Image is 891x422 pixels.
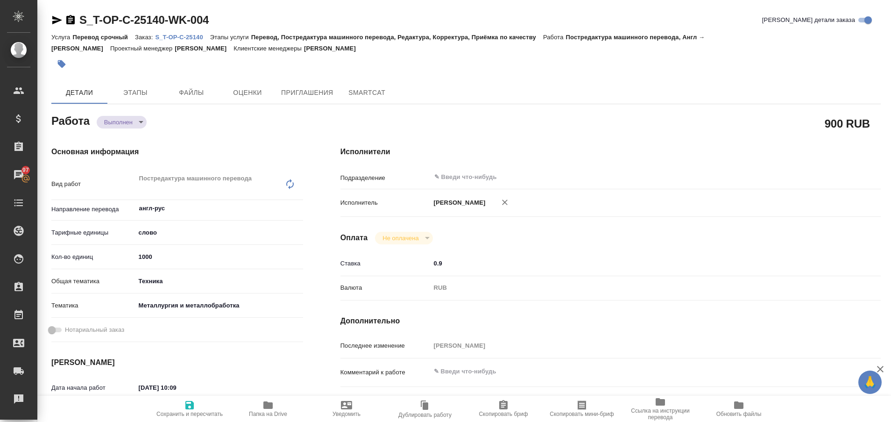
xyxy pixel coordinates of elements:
p: Заказ: [135,34,155,41]
button: Скопировать ссылку для ЯМессенджера [51,14,63,26]
span: 🙏 [862,372,878,392]
p: Валюта [340,283,431,293]
input: Пустое поле [431,339,836,352]
p: Этапы услуги [210,34,251,41]
span: Уведомить [332,411,361,417]
p: Проектный менеджер [110,45,175,52]
div: RUB [431,280,836,296]
span: [PERSON_NAME] детали заказа [762,15,855,25]
button: Open [831,176,833,178]
span: Нотариальный заказ [65,325,124,335]
p: Последнее изменение [340,341,431,350]
div: Металлургия и металлобработка [135,298,303,314]
a: S_T-OP-C-25140-WK-004 [79,14,209,26]
p: Тарифные единицы [51,228,135,237]
p: Общая тематика [51,277,135,286]
span: Оценки [225,87,270,99]
button: Open [298,207,300,209]
button: Обновить файлы [700,396,778,422]
p: Тематика [51,301,135,310]
span: SmartCat [345,87,389,99]
span: Сохранить и пересчитать [156,411,223,417]
button: Скопировать ссылку [65,14,76,26]
p: [PERSON_NAME] [431,198,486,207]
button: Удалить исполнителя [495,192,515,213]
button: Сохранить и пересчитать [150,396,229,422]
span: Файлы [169,87,214,99]
p: Ставка [340,259,431,268]
div: слово [135,225,303,241]
button: Выполнен [101,118,135,126]
p: Подразделение [340,173,431,183]
p: Комментарий к работе [340,368,431,377]
span: 97 [17,165,35,175]
button: Добавить тэг [51,54,72,74]
h4: Дополнительно [340,315,881,327]
input: ✎ Введи что-нибудь [431,257,836,270]
span: Дублировать работу [398,412,452,418]
a: 97 [2,163,35,186]
span: Папка на Drive [249,411,287,417]
p: Направление перевода [51,205,135,214]
div: Выполнен [97,116,147,129]
h4: Основная информация [51,146,303,157]
span: Скопировать мини-бриф [550,411,614,417]
span: Скопировать бриф [479,411,528,417]
button: Скопировать мини-бриф [543,396,621,422]
p: Перевод срочный [72,34,135,41]
p: Кол-во единиц [51,252,135,262]
h2: 900 RUB [825,115,870,131]
button: 🙏 [858,371,882,394]
p: Исполнитель [340,198,431,207]
div: Техника [135,273,303,289]
p: Услуга [51,34,72,41]
input: ✎ Введи что-нибудь [135,250,303,264]
h4: [PERSON_NAME] [51,357,303,368]
h2: Работа [51,112,90,129]
div: Выполнен [375,232,432,244]
p: [PERSON_NAME] [304,45,363,52]
button: Ссылка на инструкции перевода [621,396,700,422]
input: ✎ Введи что-нибудь [433,172,802,183]
button: Дублировать работу [386,396,464,422]
span: Детали [57,87,102,99]
button: Уведомить [307,396,386,422]
span: Ссылка на инструкции перевода [627,408,694,421]
a: S_T-OP-C-25140 [155,33,210,41]
span: Приглашения [281,87,333,99]
button: Папка на Drive [229,396,307,422]
p: [PERSON_NAME] [175,45,233,52]
p: Вид работ [51,179,135,189]
p: Дата начала работ [51,383,135,393]
button: Скопировать бриф [464,396,543,422]
p: Клиентские менеджеры [233,45,304,52]
h4: Исполнители [340,146,881,157]
h4: Оплата [340,232,368,243]
p: S_T-OP-C-25140 [155,34,210,41]
p: Перевод, Постредактура машинного перевода, Редактура, Корректура, Приёмка по качеству [251,34,543,41]
p: Работа [543,34,566,41]
span: Обновить файлы [716,411,762,417]
button: Не оплачена [380,234,421,242]
span: Этапы [113,87,158,99]
input: ✎ Введи что-нибудь [135,381,217,394]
